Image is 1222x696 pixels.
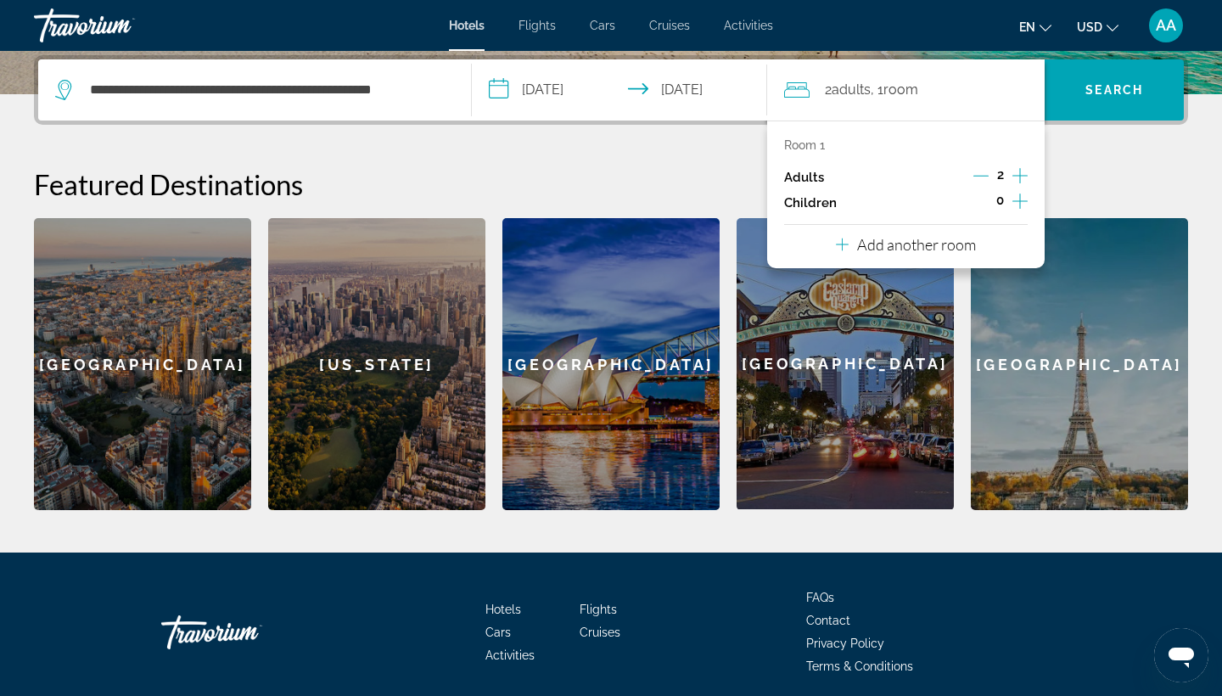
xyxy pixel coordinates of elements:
[38,59,1184,121] div: Search widget
[1019,20,1035,34] span: en
[268,218,485,510] a: New York[US_STATE]
[871,78,918,102] span: , 1
[580,603,617,616] a: Flights
[1012,190,1028,216] button: Increment children
[825,78,871,102] span: 2
[519,19,556,32] a: Flights
[737,218,954,509] div: [GEOGRAPHIC_DATA]
[1077,20,1102,34] span: USD
[485,603,521,616] a: Hotels
[502,218,720,510] div: [GEOGRAPHIC_DATA]
[590,19,615,32] a: Cars
[449,19,485,32] a: Hotels
[971,218,1188,510] a: Paris[GEOGRAPHIC_DATA]
[268,218,485,510] div: [US_STATE]
[1156,17,1176,34] span: AA
[997,168,1004,182] span: 2
[485,626,511,639] a: Cars
[34,218,251,510] a: Barcelona[GEOGRAPHIC_DATA]
[1085,83,1143,97] span: Search
[784,138,825,152] p: Room 1
[806,660,913,673] a: Terms & Conditions
[472,59,767,121] button: Select check in and out date
[34,167,1188,201] h2: Featured Destinations
[857,235,976,254] p: Add another room
[806,591,834,604] a: FAQs
[767,59,1045,121] button: Travelers: 2 adults, 0 children
[88,77,446,103] input: Search hotel destination
[485,648,535,662] a: Activities
[971,218,1188,510] div: [GEOGRAPHIC_DATA]
[737,218,954,510] a: San Diego[GEOGRAPHIC_DATA]
[161,607,331,658] a: Go Home
[649,19,690,32] a: Cruises
[1077,14,1118,39] button: Change currency
[1154,628,1208,682] iframe: Кнопка запуска окна обмена сообщениями
[784,171,824,185] p: Adults
[1019,14,1051,39] button: Change language
[1012,165,1028,190] button: Increment adults
[806,614,850,627] a: Contact
[836,225,976,260] button: Add another room
[1144,8,1188,43] button: User Menu
[784,196,837,210] p: Children
[973,193,988,213] button: Decrement children
[724,19,773,32] a: Activities
[832,81,871,98] span: Adults
[806,637,884,650] a: Privacy Policy
[502,218,720,510] a: Sydney[GEOGRAPHIC_DATA]
[883,81,918,98] span: Room
[996,194,1004,207] span: 0
[973,167,989,188] button: Decrement adults
[580,626,620,639] a: Cruises
[1045,59,1184,121] button: Search
[34,3,204,48] a: Travorium
[34,218,251,510] div: [GEOGRAPHIC_DATA]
